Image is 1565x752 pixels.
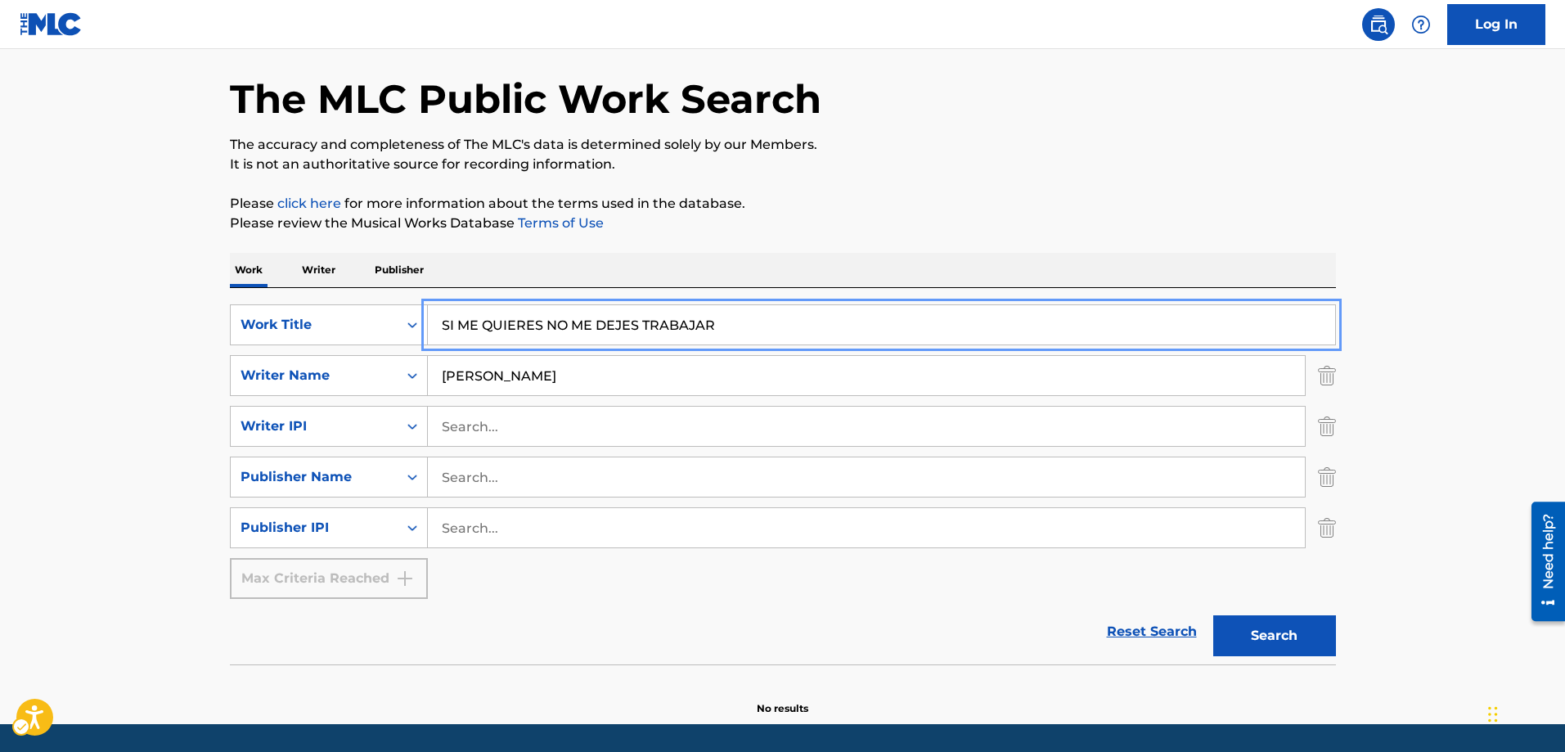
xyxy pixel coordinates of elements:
iframe: Iframe | Resource Center [1519,496,1565,628]
div: Publisher Name [241,467,388,487]
img: Delete Criterion [1318,457,1336,498]
div: Writer IPI [241,417,388,436]
img: Delete Criterion [1318,406,1336,447]
a: Reset Search [1099,614,1205,650]
img: Delete Criterion [1318,507,1336,548]
div: Writer Name [241,366,388,385]
img: help [1411,15,1431,34]
p: The accuracy and completeness of The MLC's data is determined solely by our Members. [230,135,1336,155]
iframe: Hubspot Iframe [1483,673,1565,752]
input: Search... [428,457,1305,497]
button: Search [1213,615,1336,656]
p: Writer [297,253,340,287]
input: Search... [428,356,1305,395]
img: search [1369,15,1388,34]
p: Publisher [370,253,429,287]
form: Search Form [230,304,1336,664]
div: On [398,508,427,547]
p: Please for more information about the terms used in the database. [230,194,1336,214]
h1: The MLC Public Work Search [230,74,821,124]
a: Terms of Use [515,215,604,231]
input: Search... [428,407,1305,446]
div: Drag [1488,690,1498,739]
div: Chat Widget [1483,673,1565,752]
input: Search... [428,305,1335,344]
a: Log In [1447,4,1545,45]
img: Delete Criterion [1318,355,1336,396]
div: On [398,305,427,344]
div: Work Title [241,315,388,335]
img: MLC Logo [20,12,83,36]
input: Search... [428,508,1305,547]
div: Publisher IPI [241,518,388,538]
a: click here [277,196,341,211]
p: No results [757,682,808,716]
p: Work [230,253,268,287]
p: Please review the Musical Works Database [230,214,1336,233]
p: It is not an authoritative source for recording information. [230,155,1336,174]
